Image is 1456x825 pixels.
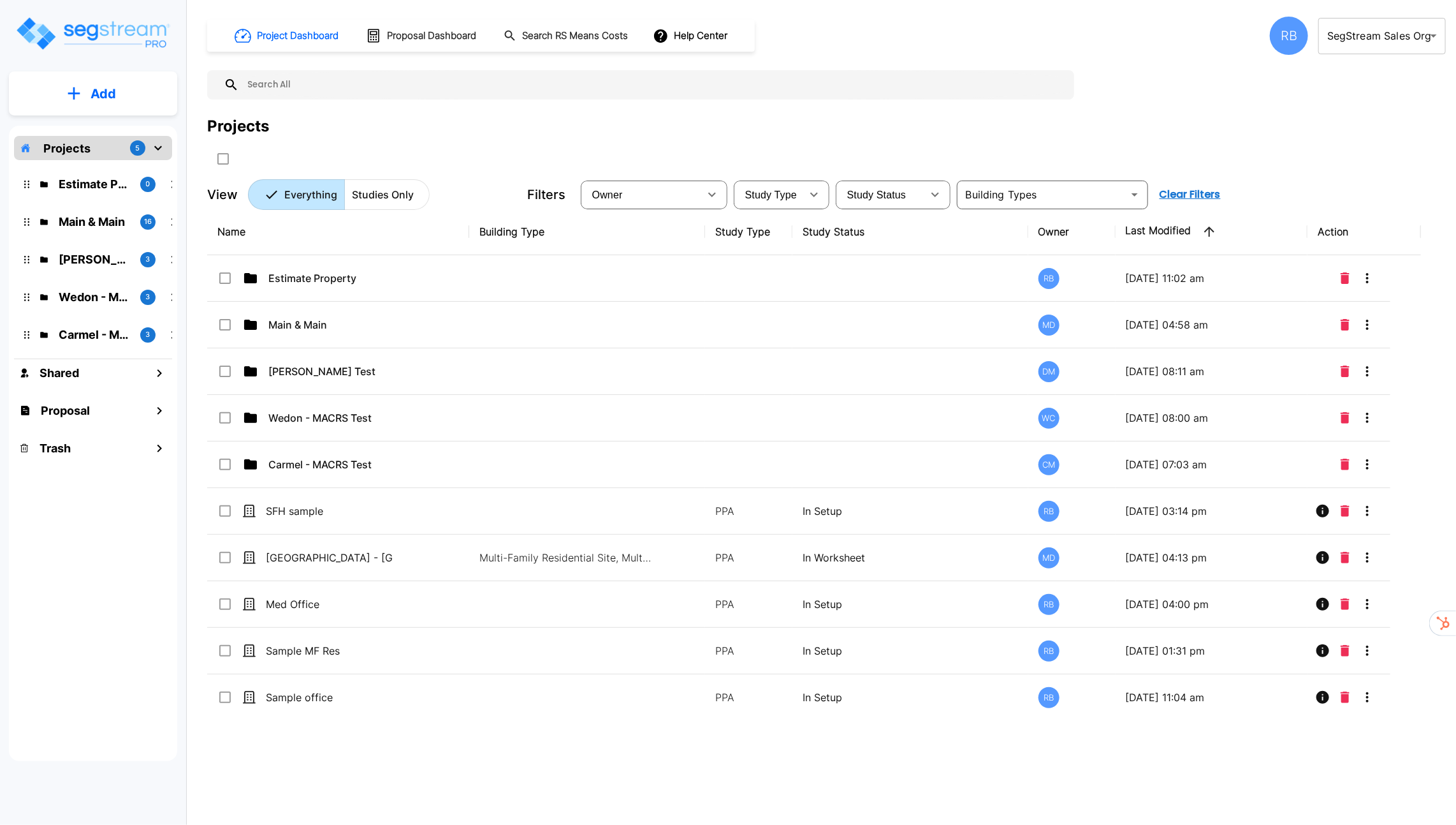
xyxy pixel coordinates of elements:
[266,690,393,705] p: Sample office
[59,326,130,343] p: Carmel - MACRS Test
[592,190,623,200] span: Owner
[803,550,1018,565] p: In Worksheet
[1355,265,1380,291] button: More-Options
[469,209,705,255] th: Building Type
[803,690,1018,705] p: In Setup
[1038,315,1059,336] div: MD
[1355,545,1380,570] button: More-Options
[1038,268,1059,289] div: RB
[1355,359,1380,384] button: More-Options
[268,271,396,286] p: Estimate Property
[1126,597,1297,612] p: [DATE] 04:00 pm
[1310,685,1336,710] button: Info
[1270,17,1308,55] div: RB
[715,503,782,519] p: PPA
[1038,361,1059,382] div: DM
[91,84,116,103] p: Add
[961,186,1123,204] input: Building Types
[847,190,906,200] span: Study Status
[1038,408,1059,429] div: WC
[479,550,652,565] p: Multi-Family Residential Site, Multi-Family Residential
[361,22,483,49] button: Proposal Dashboard
[1028,209,1116,255] th: Owner
[736,177,801,212] div: Select
[146,179,150,190] p: 0
[9,75,177,112] button: Add
[1126,690,1297,705] p: [DATE] 11:04 am
[229,22,346,50] button: Project Dashboard
[268,410,396,426] p: Wedon - MACRS Test
[803,643,1018,658] p: In Setup
[1126,317,1297,332] p: [DATE] 04:58 am
[59,175,130,193] p: Estimate Property
[1038,687,1059,708] div: RB
[1336,638,1355,664] button: Delete
[838,177,922,212] div: Select
[59,251,130,268] p: Denise - MACRS Test
[15,15,171,52] img: Logo
[352,187,414,202] p: Studies Only
[1355,638,1380,664] button: More-Options
[1307,209,1421,255] th: Action
[59,213,130,230] p: Main & Main
[1310,591,1336,617] button: Info
[705,209,792,255] th: Study Type
[715,597,782,612] p: PPA
[268,457,396,472] p: Carmel - MACRS Test
[387,29,476,43] h1: Proposal Dashboard
[1038,594,1059,615] div: RB
[803,503,1018,519] p: In Setup
[1310,545,1336,570] button: Info
[1126,550,1297,565] p: [DATE] 04:13 pm
[40,364,79,382] h1: Shared
[1336,498,1355,524] button: Delete
[1038,547,1059,569] div: MD
[1116,209,1307,255] th: Last Modified
[144,216,152,227] p: 16
[1310,498,1336,524] button: Info
[257,29,339,43] h1: Project Dashboard
[136,143,140,154] p: 5
[207,209,469,255] th: Name
[146,329,150,340] p: 3
[248,179,430,210] div: Platform
[146,254,150,265] p: 3
[266,503,393,519] p: SFH sample
[715,550,782,565] p: PPA
[1355,498,1380,524] button: More-Options
[527,185,565,204] p: Filters
[266,597,393,612] p: Med Office
[41,402,90,419] h1: Proposal
[745,190,797,200] span: Study Type
[1038,454,1059,475] div: CM
[1126,186,1144,204] button: Open
[1327,28,1425,43] p: SegStream Sales Org
[1355,452,1380,477] button: More-Options
[1355,591,1380,617] button: More-Options
[1355,312,1380,338] button: More-Options
[207,185,238,204] p: View
[266,550,393,565] p: [GEOGRAPHIC_DATA] - [GEOGRAPHIC_DATA] (Read Only)
[715,690,782,705] p: PPA
[1336,685,1355,710] button: Delete
[715,643,782,658] p: PPA
[1336,359,1355,384] button: Delete
[1336,545,1355,570] button: Delete
[1154,182,1226,207] button: Clear Filters
[43,140,91,157] p: Projects
[1126,271,1297,286] p: [DATE] 11:02 am
[1126,410,1297,426] p: [DATE] 08:00 am
[1336,405,1355,431] button: Delete
[146,292,150,302] p: 3
[1126,503,1297,519] p: [DATE] 03:14 pm
[583,177,699,212] div: Select
[1126,643,1297,658] p: [DATE] 01:31 pm
[266,643,393,658] p: Sample MF Res
[1126,364,1297,379] p: [DATE] 08:11 am
[1310,638,1336,664] button: Info
[268,317,396,332] p: Main & Main
[1336,591,1355,617] button: Delete
[650,24,732,48] button: Help Center
[1355,405,1380,431] button: More-Options
[40,440,71,457] h1: Trash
